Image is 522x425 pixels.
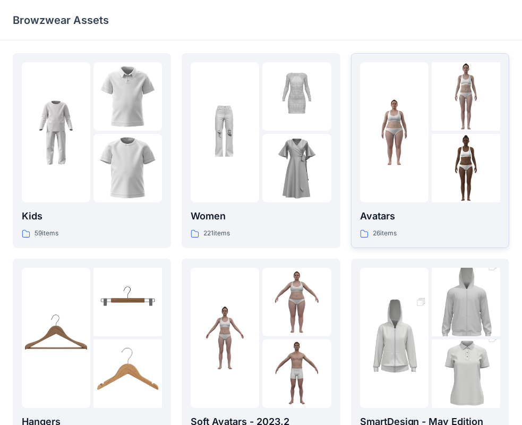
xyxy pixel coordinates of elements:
p: 221 items [203,228,230,239]
img: folder 3 [262,134,331,202]
img: folder 1 [360,286,429,389]
p: Avatars [360,209,500,224]
img: folder 2 [432,251,500,354]
p: 59 items [35,228,58,239]
img: folder 2 [93,268,162,336]
img: folder 1 [22,98,90,167]
img: folder 3 [432,134,500,202]
img: folder 1 [22,303,90,372]
p: Kids [22,209,162,224]
img: folder 1 [360,98,429,167]
a: folder 1folder 2folder 3Kids59items [13,53,171,248]
img: folder 1 [191,303,259,372]
p: Women [191,209,331,224]
a: folder 1folder 2folder 3Women221items [182,53,340,248]
img: folder 3 [93,134,162,202]
img: folder 2 [262,268,331,336]
a: folder 1folder 2folder 3Avatars26items [351,53,509,248]
p: Browzwear Assets [13,13,109,28]
img: folder 3 [93,339,162,408]
img: folder 2 [93,62,162,131]
p: 26 items [373,228,397,239]
img: folder 2 [262,62,331,131]
img: folder 1 [191,98,259,167]
img: folder 3 [262,339,331,408]
img: folder 2 [432,62,500,131]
